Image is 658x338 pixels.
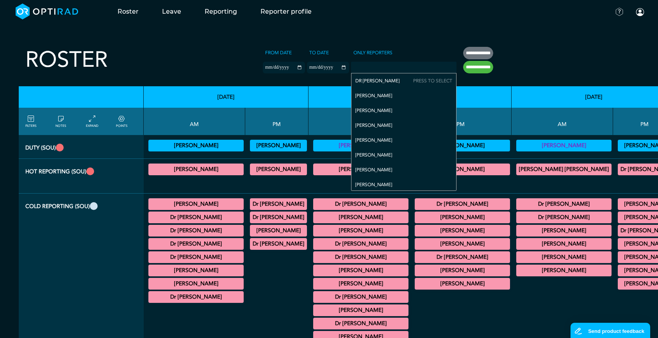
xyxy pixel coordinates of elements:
[314,266,407,275] summary: [PERSON_NAME]
[415,251,510,263] div: General MRI 14:30 - 17:00
[415,198,510,210] div: CB CT Dental 12:00 - 13:00
[415,225,510,237] div: General MRI/General CT 13:00 - 17:00
[351,103,456,118] div: [PERSON_NAME]
[251,213,306,222] summary: Dr [PERSON_NAME]
[313,291,408,303] div: General MRI 10:00 - 12:00
[313,198,408,210] div: General CT 07:30 - 09:00
[314,239,407,249] summary: Dr [PERSON_NAME]
[250,212,307,223] div: General MRI 13:30 - 17:30
[517,253,610,262] summary: [PERSON_NAME]
[148,225,244,237] div: General MRI 09:00 - 13:00
[314,279,407,288] summary: [PERSON_NAME]
[314,141,407,150] summary: [PERSON_NAME]
[517,239,610,249] summary: [PERSON_NAME]
[250,198,307,210] div: General CT 13:00 - 15:00
[144,108,245,135] th: AM
[144,86,308,108] th: [DATE]
[313,238,408,250] div: General MRI 09:00 - 12:30
[313,212,408,223] div: General CT 08:00 - 09:00
[116,114,127,128] a: collapse/expand expected points
[308,108,410,135] th: AM
[517,226,610,235] summary: [PERSON_NAME]
[19,135,144,159] th: Duty (SOU)
[86,114,98,128] a: collapse/expand entries
[16,4,78,20] img: brand-opti-rad-logos-blue-and-white-d2f68631ba2948856bd03f2d395fb146ddc8fb01b4b6e9315ea85fa773367...
[150,199,243,209] summary: [PERSON_NAME]
[313,318,408,329] div: General CT 11:00 - 12:00
[351,88,456,103] div: [PERSON_NAME]
[416,213,509,222] summary: [PERSON_NAME]
[313,164,408,175] div: CT Trauma & Urgent/MRI Trauma & Urgent 09:00 - 13:00
[415,278,510,290] div: General CT 16:00 - 17:00
[148,278,244,290] div: MRI Neuro 11:30 - 14:00
[314,306,407,315] summary: [PERSON_NAME]
[148,251,244,263] div: General MRI 10:30 - 13:00
[314,199,407,209] summary: Dr [PERSON_NAME]
[150,279,243,288] summary: [PERSON_NAME]
[19,159,144,194] th: Hot Reporting (SOU)
[516,238,612,250] div: General BR 09:30 - 10:30
[416,279,509,288] summary: [PERSON_NAME]
[416,266,509,275] summary: [PERSON_NAME]
[512,108,613,135] th: AM
[517,266,610,275] summary: [PERSON_NAME]
[314,213,407,222] summary: [PERSON_NAME]
[148,140,244,151] div: Vetting 09:00 - 13:00
[517,165,610,174] summary: [PERSON_NAME] [PERSON_NAME]
[516,198,612,210] div: General CT 08:00 - 09:00
[263,47,294,59] label: From date
[416,141,509,150] summary: [PERSON_NAME]
[313,265,408,276] div: General MRI 09:30 - 11:00
[517,213,610,222] summary: Dr [PERSON_NAME]
[251,165,306,174] summary: [PERSON_NAME]
[416,253,509,262] summary: Dr [PERSON_NAME]
[150,165,243,174] summary: [PERSON_NAME]
[308,86,512,108] th: [DATE]
[351,162,456,177] div: [PERSON_NAME]
[307,47,331,59] label: To date
[313,140,408,151] div: Vetting 09:00 - 13:00
[250,238,307,250] div: General MRI/General CT 17:00 - 18:00
[351,73,456,88] div: Dr [PERSON_NAME]
[517,141,610,150] summary: [PERSON_NAME]
[351,177,456,192] div: [PERSON_NAME]
[516,265,612,276] div: General MRI 11:00 - 12:00
[516,251,612,263] div: FLU General Adult/General CT 11:00 - 13:00
[516,225,612,237] div: General MRI/General CT 09:00 - 13:00
[150,226,243,235] summary: Dr [PERSON_NAME]
[314,165,407,174] summary: [PERSON_NAME]
[251,239,306,249] summary: Dr [PERSON_NAME]
[25,114,36,128] a: FILTERS
[251,199,306,209] summary: Dr [PERSON_NAME]
[415,140,510,151] div: Vetting 13:00 - 17:00
[148,212,244,223] div: General MRI 09:00 - 13:00
[148,164,244,175] div: MRI Trauma & Urgent/CT Trauma & Urgent 09:00 - 13:00
[516,212,612,223] div: General CT 09:00 - 13:00
[351,118,456,133] div: [PERSON_NAME]
[245,108,308,135] th: PM
[516,164,612,175] div: CT Trauma & Urgent/MRI Trauma & Urgent 09:00 - 13:00
[251,141,306,150] summary: [PERSON_NAME]
[313,251,408,263] div: MRI Urology 09:00 - 10:00
[352,63,391,70] input: null
[150,292,243,302] summary: Dr [PERSON_NAME]
[314,253,407,262] summary: Dr [PERSON_NAME]
[251,226,306,235] summary: [PERSON_NAME]
[148,291,244,303] div: General CT 11:30 - 13:30
[150,141,243,150] summary: [PERSON_NAME]
[415,164,510,175] div: CT Trauma & Urgent/MRI Trauma & Urgent 13:00 - 17:00
[416,199,509,209] summary: Dr [PERSON_NAME]
[150,253,243,262] summary: Dr [PERSON_NAME]
[148,238,244,250] div: General CT/MRI Urology 09:00 - 13:00
[314,226,407,235] summary: [PERSON_NAME]
[55,114,66,128] a: show/hide notes
[148,265,244,276] div: General CT 11:00 - 13:00
[416,239,509,249] summary: [PERSON_NAME]
[415,212,510,223] div: General CT/General MRI 12:30 - 14:30
[250,140,307,151] div: Vetting (30 PF Points) 13:00 - 17:00
[313,225,408,237] div: General CT/General MRI 09:00 - 13:00
[516,140,612,151] div: Vetting 09:00 - 13:00
[150,266,243,275] summary: [PERSON_NAME]
[150,213,243,222] summary: Dr [PERSON_NAME]
[416,226,509,235] summary: [PERSON_NAME]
